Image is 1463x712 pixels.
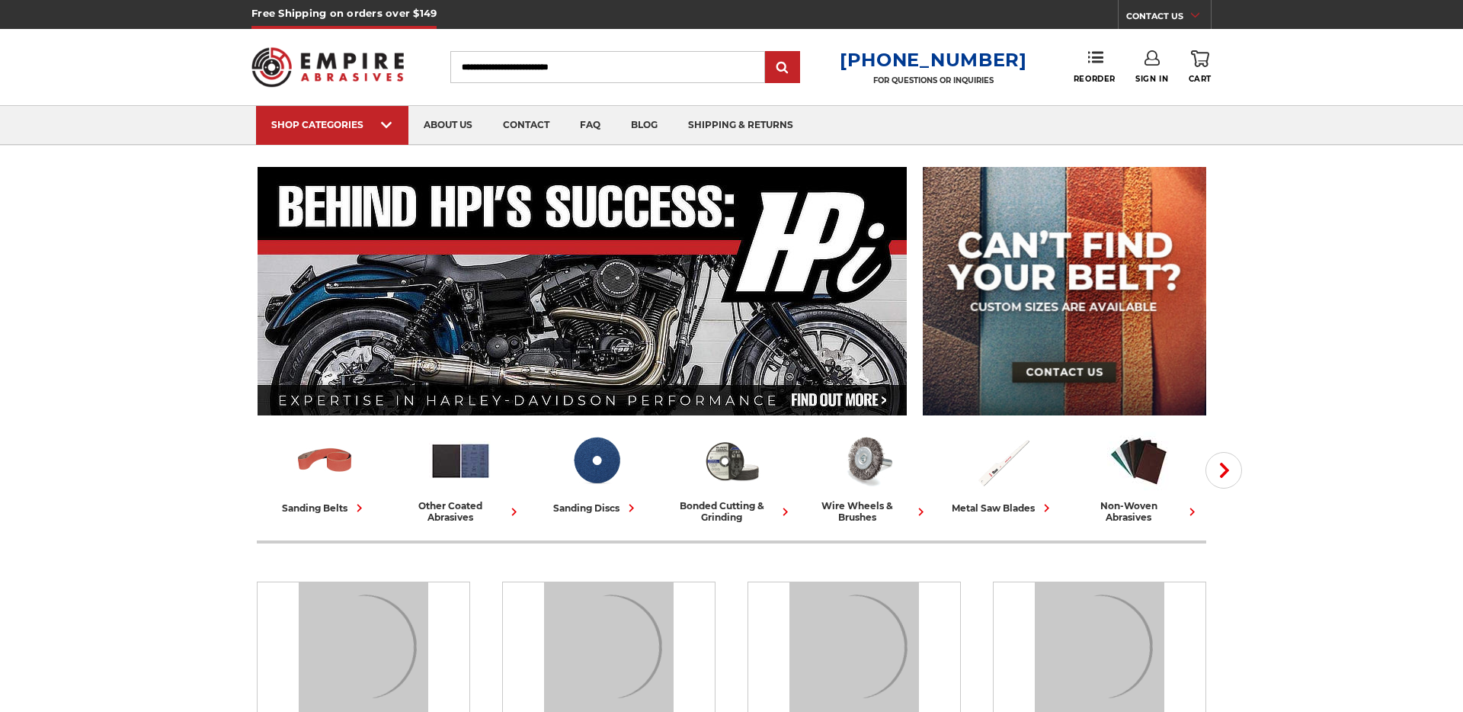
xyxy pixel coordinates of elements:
div: metal saw blades [952,500,1055,516]
a: shipping & returns [673,106,808,145]
a: Reorder [1074,50,1116,83]
a: faq [565,106,616,145]
span: Reorder [1074,74,1116,84]
img: Other Coated Abrasives [544,582,674,712]
span: Sign In [1135,74,1168,84]
a: other coated abrasives [399,429,522,523]
a: contact [488,106,565,145]
img: Other Coated Abrasives [429,429,492,492]
a: metal saw blades [941,429,1064,516]
img: Metal Saw Blades [972,429,1035,492]
div: SHOP CATEGORIES [271,119,393,130]
span: Cart [1189,74,1212,84]
img: Non-woven Abrasives [1107,429,1170,492]
div: other coated abrasives [399,500,522,523]
img: Sanding Belts [299,582,428,712]
img: Bonded Cutting & Grinding [1035,582,1164,712]
a: non-woven abrasives [1077,429,1200,523]
img: Sanding Discs [565,429,628,492]
img: Banner for an interview featuring Horsepower Inc who makes Harley performance upgrades featured o... [258,167,908,415]
a: sanding discs [534,429,658,516]
div: sanding discs [553,500,639,516]
img: Empire Abrasives [251,37,404,97]
a: Cart [1189,50,1212,84]
a: [PHONE_NUMBER] [840,49,1027,71]
div: wire wheels & brushes [805,500,929,523]
img: Sanding Belts [293,429,357,492]
a: blog [616,106,673,145]
div: sanding belts [282,500,367,516]
a: wire wheels & brushes [805,429,929,523]
div: bonded cutting & grinding [670,500,793,523]
button: Next [1205,452,1242,489]
div: non-woven abrasives [1077,500,1200,523]
input: Submit [767,53,798,83]
img: Wire Wheels & Brushes [836,429,899,492]
a: sanding belts [263,429,386,516]
p: FOR QUESTIONS OR INQUIRIES [840,75,1027,85]
a: CONTACT US [1126,8,1211,29]
a: bonded cutting & grinding [670,429,793,523]
img: Sanding Discs [789,582,919,712]
img: Bonded Cutting & Grinding [700,429,764,492]
a: about us [408,106,488,145]
img: promo banner for custom belts. [923,167,1206,415]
